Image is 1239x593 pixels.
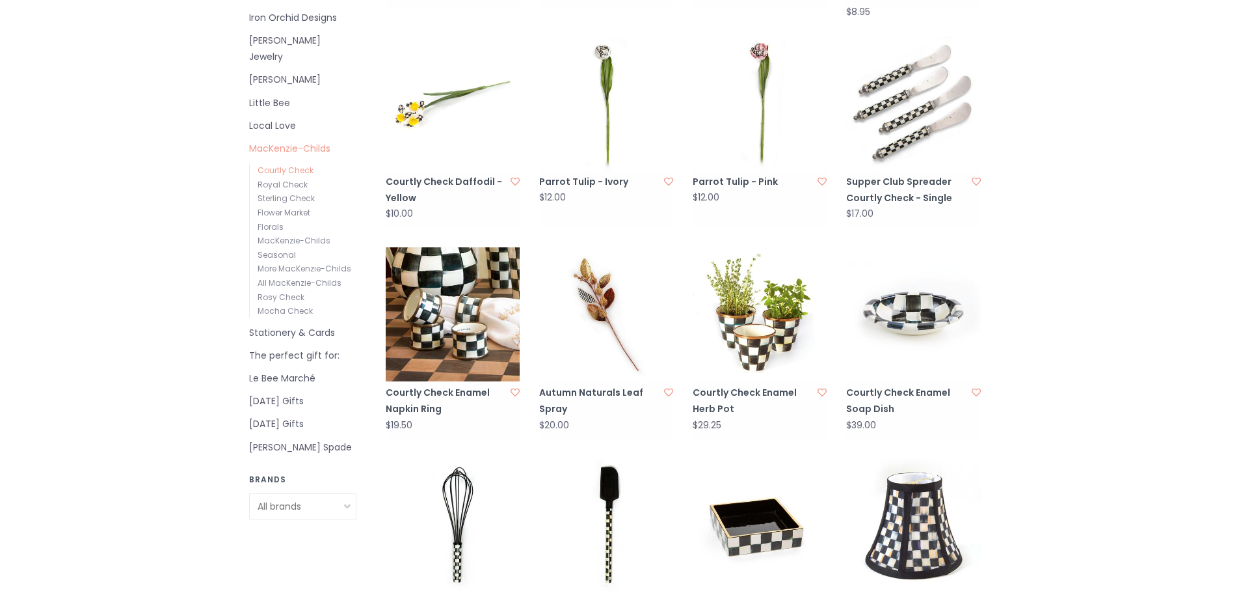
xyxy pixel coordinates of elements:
a: Add to wishlist [664,386,673,399]
a: Add to wishlist [972,386,981,399]
a: Flower Market [258,207,310,218]
div: $19.50 [386,421,412,430]
a: Courtly Check Enamel Soap Dish [846,385,967,417]
a: [PERSON_NAME] Spade [249,439,356,456]
a: Florals [258,221,284,232]
a: Stationery & Cards [249,325,356,341]
div: $17.00 [846,209,873,219]
img: Parrot Tulip - Pink [693,36,827,171]
div: $12.00 [539,193,566,202]
img: Courtly Check Chandelier Shade [846,458,980,592]
div: $12.00 [693,193,719,202]
a: Little Bee [249,95,356,111]
a: Add to wishlist [818,175,827,188]
a: Autumn Naturals Leaf Spray [539,385,660,417]
div: $8.95 [846,7,870,17]
a: Local Love [249,118,356,134]
img: MacKenzie-Childs Courtly Check Cocktail Napkin Holder [693,458,827,592]
a: [PERSON_NAME] Jewelry [249,33,356,65]
img: MacKenzie-Childs Courtly Check Spatula Black [539,458,673,592]
img: MacKenzie-Childs Courtly Check Enamel Herb Pot [693,247,827,381]
a: More MacKenzie-Childs [258,263,351,274]
a: Courtly Check Enamel Napkin Ring [386,385,507,417]
a: Sterling Check [258,193,315,204]
img: MacKenzie-Childs Courtly Check Enamel Soap Dish [846,247,980,381]
img: MacKenzie-Childs Courtly Check Daffodil - Yellow [386,36,520,171]
a: Iron Orchid Designs [249,10,356,26]
a: Parrot Tulip - Ivory [539,174,660,190]
a: Parrot Tulip - Pink [693,174,814,190]
div: $29.25 [693,421,721,430]
a: Add to wishlist [818,386,827,399]
a: Courtly Check [258,165,313,176]
a: Courtly Check Daffodil - Yellow [386,174,507,206]
a: Add to wishlist [511,386,520,399]
h3: Brands [249,475,356,484]
a: Royal Check [258,179,308,190]
a: Add to wishlist [664,175,673,188]
a: Add to wishlist [511,175,520,188]
a: [DATE] Gifts [249,416,356,432]
img: MacKenzie-Childs Courtly Check Enamel Napkin Ring [386,247,520,381]
div: $39.00 [846,421,876,430]
a: MacKenzie-Childs Seasonal [258,235,330,260]
div: $10.00 [386,209,413,219]
a: Mocha Check [258,305,313,316]
a: Le Bee Marché [249,370,356,387]
a: All MacKenzie-Childs [258,277,341,288]
img: Courtly Check Large Whisk - Black [386,458,520,592]
a: The perfect gift for: [249,348,356,364]
a: [PERSON_NAME] [249,72,356,88]
a: Add to wishlist [972,175,981,188]
img: Supper Club Spreader Courtly Check - Single [846,36,980,171]
a: [DATE] Gifts [249,393,356,409]
a: MacKenzie-Childs [249,141,356,157]
div: $20.00 [539,421,569,430]
a: Rosy Check [258,292,304,303]
img: MacKenzie-Childs Autumn Naturals Leaf Spray [539,247,673,381]
a: Courtly Check Enamel Herb Pot [693,385,814,417]
img: Parrot Tulip - Ivory [539,36,673,171]
a: Supper Club Spreader Courtly Check - Single [846,174,967,206]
